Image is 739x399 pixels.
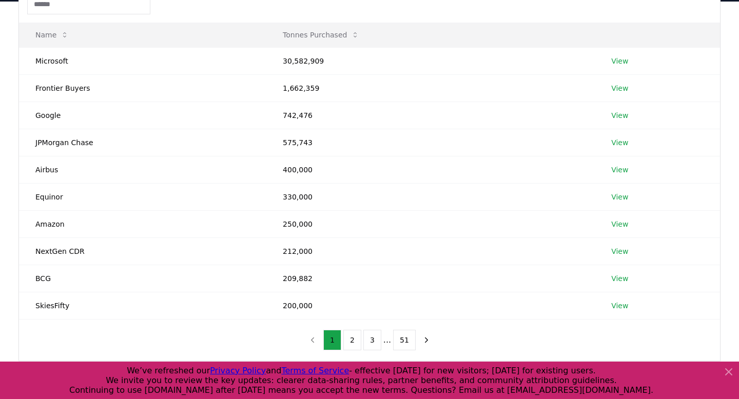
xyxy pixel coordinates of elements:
td: JPMorgan Chase [19,129,266,156]
td: 330,000 [266,183,595,210]
td: 1,662,359 [266,74,595,102]
a: View [611,219,628,229]
td: 200,000 [266,292,595,319]
button: next page [418,330,435,350]
a: View [611,56,628,66]
a: View [611,83,628,93]
a: View [611,165,628,175]
td: Frontier Buyers [19,74,266,102]
td: 30,582,909 [266,47,595,74]
button: 2 [343,330,361,350]
td: 212,000 [266,237,595,265]
a: View [611,246,628,256]
button: Tonnes Purchased [275,25,367,45]
td: Airbus [19,156,266,183]
td: 742,476 [266,102,595,129]
a: View [611,192,628,202]
a: View [611,273,628,284]
li: ... [383,334,391,346]
td: BCG [19,265,266,292]
td: Microsoft [19,47,266,74]
button: 3 [363,330,381,350]
a: View [611,110,628,121]
a: View [611,137,628,148]
td: 250,000 [266,210,595,237]
button: Name [27,25,77,45]
button: 1 [323,330,341,350]
td: NextGen CDR [19,237,266,265]
td: Amazon [19,210,266,237]
td: 575,743 [266,129,595,156]
td: 400,000 [266,156,595,183]
td: Equinor [19,183,266,210]
td: 209,882 [266,265,595,292]
a: View [611,301,628,311]
td: SkiesFifty [19,292,266,319]
td: Google [19,102,266,129]
button: 51 [393,330,416,350]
